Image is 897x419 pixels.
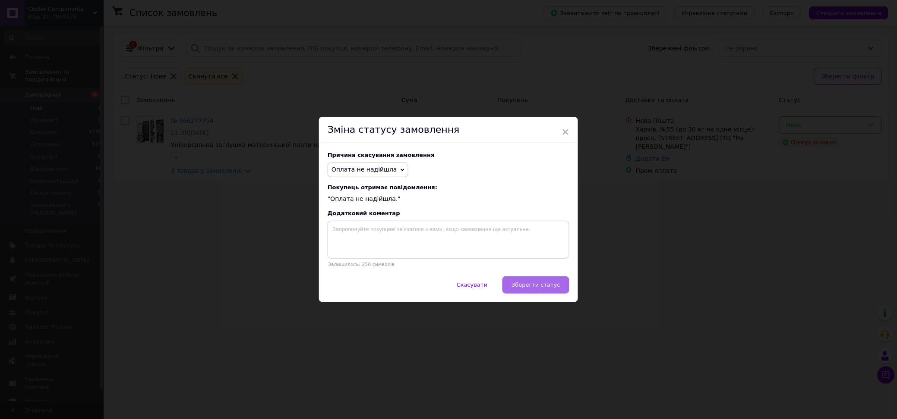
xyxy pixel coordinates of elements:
span: × [562,125,569,139]
span: Оплата не надійшла [332,166,397,173]
span: Скасувати [457,281,487,288]
button: Зберегти статус [502,276,569,294]
button: Скасувати [448,276,496,294]
div: Додатковий коментар [328,210,569,216]
span: Зберегти статус [512,281,560,288]
div: Причина скасування замовлення [328,152,569,158]
p: Залишилось: 250 символів [328,262,569,267]
div: Зміна статусу замовлення [319,117,578,143]
span: Покупець отримає повідомлення: [328,184,569,191]
div: "Оплата не надійшла." [328,184,569,203]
